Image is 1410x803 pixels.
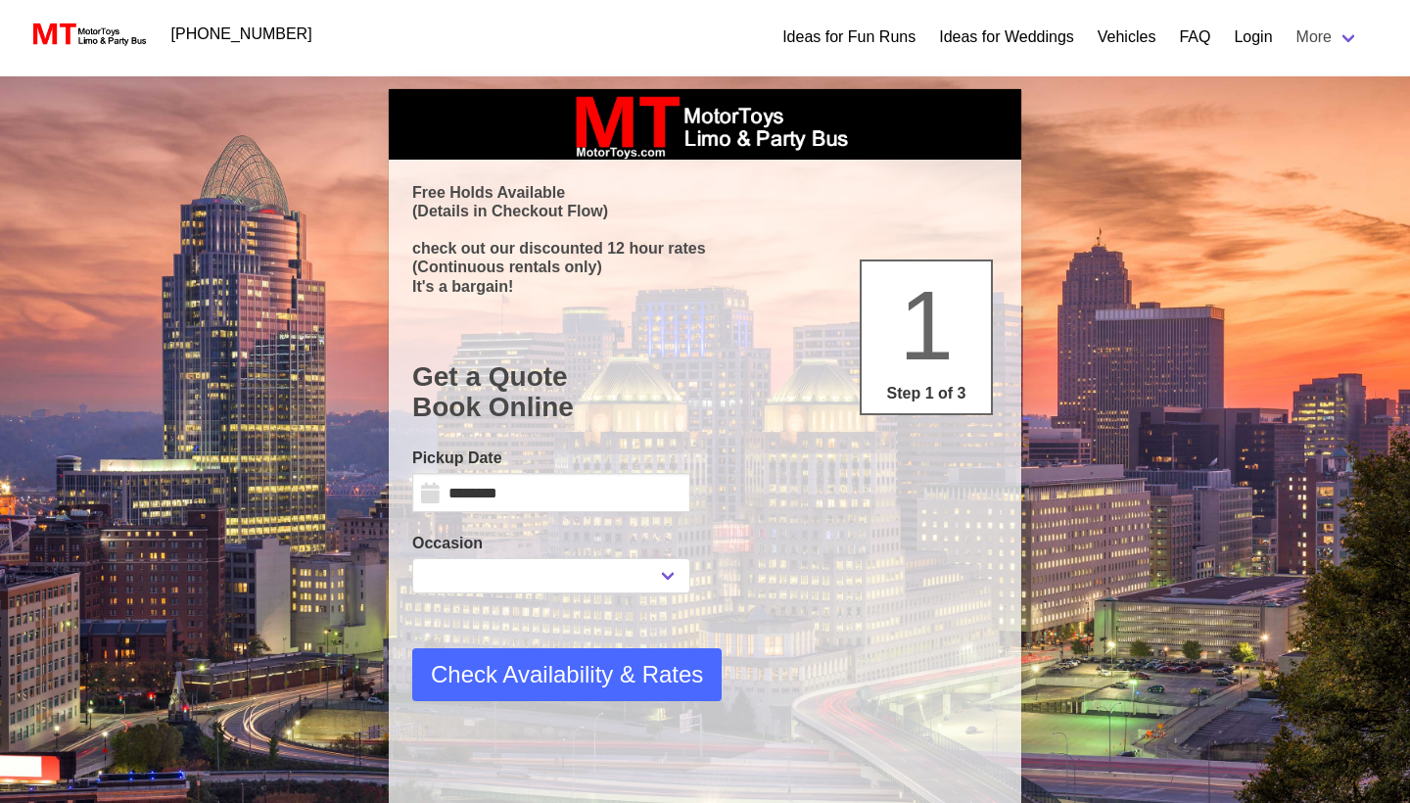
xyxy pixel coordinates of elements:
span: Check Availability & Rates [431,657,703,692]
p: (Continuous rentals only) [412,258,998,276]
img: MotorToys Logo [27,21,148,48]
label: Occasion [412,532,690,555]
a: More [1285,18,1371,57]
a: Ideas for Weddings [939,25,1074,49]
a: FAQ [1179,25,1210,49]
img: box_logo_brand.jpeg [558,89,852,160]
h1: Get a Quote Book Online [412,361,998,423]
p: Free Holds Available [412,183,998,202]
span: 1 [899,270,954,380]
a: Ideas for Fun Runs [782,25,916,49]
button: Check Availability & Rates [412,648,722,701]
label: Pickup Date [412,447,690,470]
a: Vehicles [1098,25,1156,49]
p: check out our discounted 12 hour rates [412,239,998,258]
p: (Details in Checkout Flow) [412,202,998,220]
a: [PHONE_NUMBER] [160,15,324,54]
p: It's a bargain! [412,277,998,296]
a: Login [1234,25,1272,49]
p: Step 1 of 3 [869,382,983,405]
